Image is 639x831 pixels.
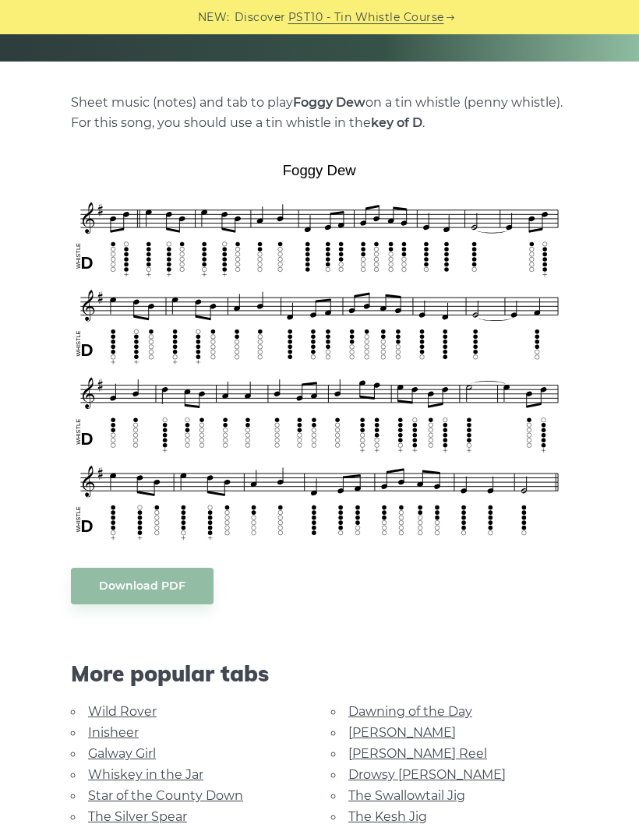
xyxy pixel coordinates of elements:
[235,9,286,26] span: Discover
[88,746,156,761] a: Galway Girl
[348,725,456,740] a: [PERSON_NAME]
[371,115,422,130] strong: key of D
[288,9,444,26] a: PST10 - Tin Whistle Course
[88,704,157,719] a: Wild Rover
[88,788,243,803] a: Star of the County Down
[71,157,568,544] img: Foggy Dew Tin Whistle Tab & Sheet Music
[71,660,568,687] span: More popular tabs
[88,809,187,824] a: The Silver Spear
[71,568,214,604] a: Download PDF
[348,746,487,761] a: [PERSON_NAME] Reel
[293,95,365,110] strong: Foggy Dew
[198,9,230,26] span: NEW:
[348,767,506,782] a: Drowsy [PERSON_NAME]
[348,704,472,719] a: Dawning of the Day
[348,788,465,803] a: The Swallowtail Jig
[348,809,427,824] a: The Kesh Jig
[88,767,203,782] a: Whiskey in the Jar
[71,93,568,133] p: Sheet music (notes) and tab to play on a tin whistle (penny whistle). For this song, you should u...
[88,725,139,740] a: Inisheer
